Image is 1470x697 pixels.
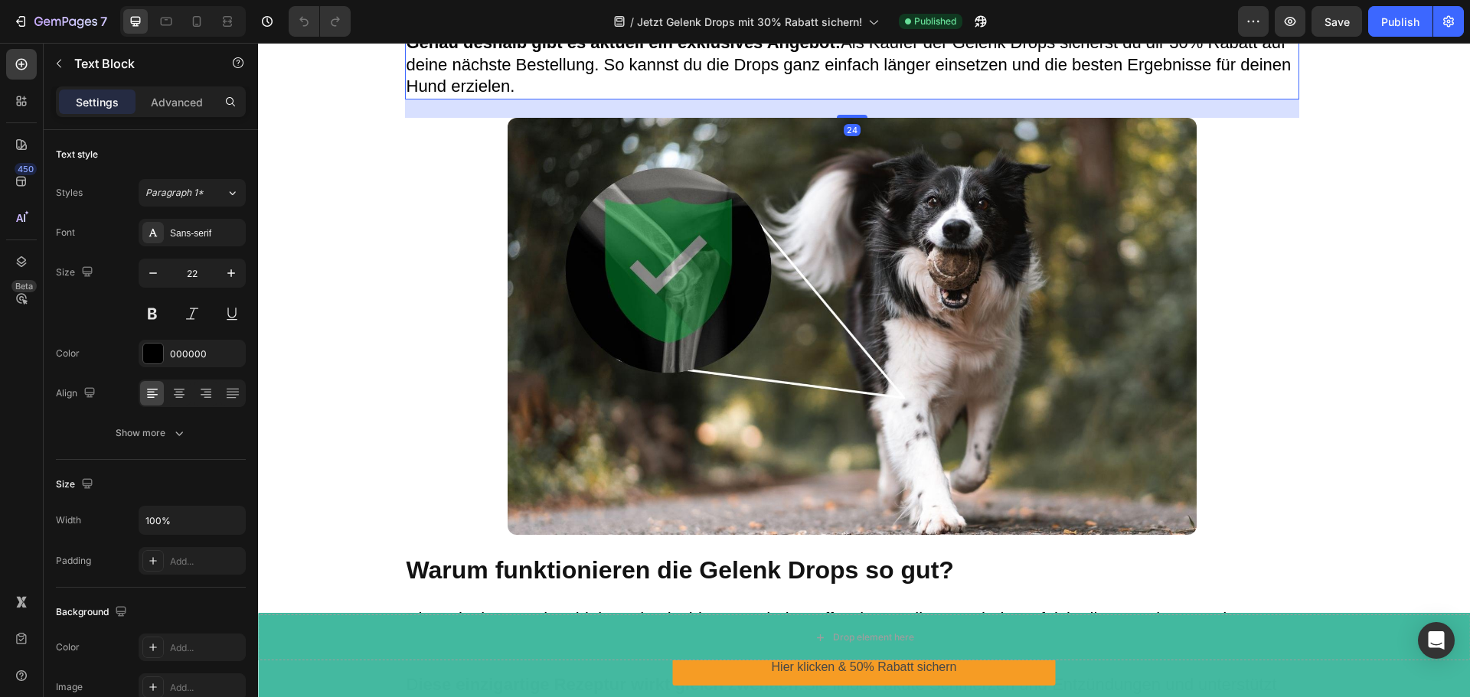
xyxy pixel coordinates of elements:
[11,280,37,292] div: Beta
[149,513,696,541] strong: Warum funktionieren die Gelenk Drops so gut?
[149,565,1040,675] p: Die Gelenk Drops kombinieren hochwirksame Inhaltsstoffe wie Grünlippmuschel, Teufelskralle, Hageb...
[56,640,80,654] div: Color
[56,419,246,447] button: Show more
[630,14,634,30] span: /
[170,226,242,240] div: Sans-serif
[56,554,91,568] div: Padding
[74,54,204,73] p: Text Block
[56,680,83,694] div: Image
[139,506,245,534] input: Auto
[170,641,242,655] div: Add...
[586,81,603,93] div: 24
[289,6,351,37] div: Undo/Redo
[170,347,242,361] div: 000000
[151,94,203,110] p: Advanced
[258,43,1470,697] iframe: Design area
[1368,6,1432,37] button: Publish
[1418,622,1455,659] div: Open Intercom Messenger
[56,262,96,283] div: Size
[575,588,656,601] div: Drop element here
[250,75,939,492] img: gempages_534104955091420133-2e765967-5976-4a41-9467-cea0233ae20f.jpg
[170,555,242,568] div: Add...
[1312,6,1362,37] button: Save
[116,425,187,441] div: Show more
[1381,14,1419,30] div: Publish
[56,226,75,239] div: Font
[6,6,114,37] button: 7
[100,12,107,31] p: 7
[170,681,242,695] div: Add...
[139,179,246,207] button: Paragraph 1*
[56,513,81,527] div: Width
[56,474,96,495] div: Size
[76,94,119,110] p: Settings
[56,186,83,200] div: Styles
[56,148,98,161] div: Text style
[1325,15,1350,28] span: Save
[56,347,80,360] div: Color
[56,383,99,404] div: Align
[145,186,204,200] span: Paragraph 1*
[914,15,956,28] span: Published
[637,14,862,30] span: Jetzt Gelenk Drops mit 30% Rabatt sichern!
[56,602,130,623] div: Background
[15,163,37,175] div: 450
